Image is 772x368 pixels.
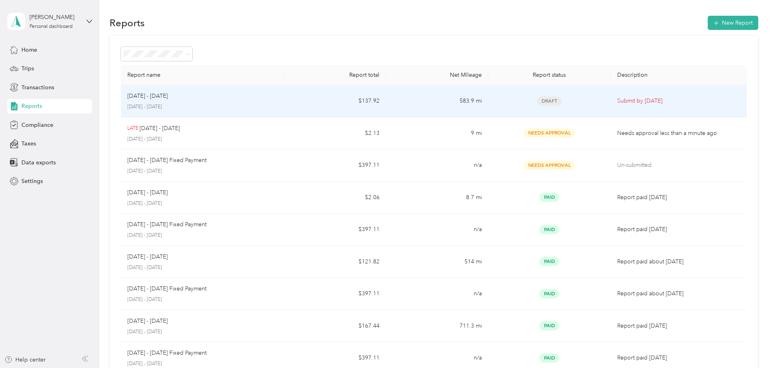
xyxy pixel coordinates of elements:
p: [DATE] - [DATE] [139,124,180,133]
span: Settings [21,177,43,185]
td: 514 mi [386,246,488,278]
p: [DATE] - [DATE] Fixed Payment [127,156,207,165]
th: Report total [284,65,386,85]
td: $2.06 [284,182,386,214]
span: Reports [21,102,42,110]
p: [DATE] - [DATE] [127,200,278,207]
div: [PERSON_NAME] [30,13,80,21]
td: n/a [386,278,488,310]
button: New Report [708,16,758,30]
td: n/a [386,149,488,182]
p: [DATE] - [DATE] [127,188,168,197]
p: Report paid [DATE] [617,322,740,330]
td: 711.3 mi [386,310,488,343]
td: 8.7 mi [386,182,488,214]
span: Data exports [21,158,56,167]
p: Report paid [DATE] [617,225,740,234]
p: Report paid about [DATE] [617,289,740,298]
p: [DATE] - [DATE] [127,232,278,239]
span: Paid [540,193,559,202]
td: $397.11 [284,214,386,246]
p: [DATE] - [DATE] [127,264,278,271]
span: Paid [540,289,559,299]
iframe: Everlance-gr Chat Button Frame [727,323,772,368]
td: $397.11 [284,278,386,310]
span: Needs Approval [524,161,575,170]
p: [DATE] - [DATE] [127,328,278,336]
th: Description [611,65,747,85]
p: [DATE] - [DATE] Fixed Payment [127,284,207,293]
p: Needs approval less than a minute ago [617,129,740,138]
p: [DATE] - [DATE] Fixed Payment [127,220,207,229]
span: Taxes [21,139,36,148]
span: Paid [540,225,559,234]
p: [DATE] - [DATE] [127,168,278,175]
span: Paid [540,321,559,330]
p: [DATE] - [DATE] Fixed Payment [127,349,207,357]
td: $121.82 [284,246,386,278]
td: n/a [386,214,488,246]
button: Help center [4,355,46,364]
div: Personal dashboard [30,24,73,29]
span: Paid [540,257,559,266]
span: Needs Approval [524,128,575,138]
p: [DATE] - [DATE] [127,360,278,368]
p: LATE [127,125,138,132]
span: Paid [540,353,559,363]
td: 9 mi [386,118,488,150]
p: [DATE] - [DATE] [127,92,168,101]
h1: Reports [110,19,145,27]
div: Report status [495,71,604,78]
p: [DATE] - [DATE] [127,296,278,303]
th: Net Mileage [386,65,488,85]
td: $397.11 [284,149,386,182]
span: Trips [21,64,34,73]
span: Draft [537,97,561,106]
p: Un-submitted [617,161,740,170]
td: $167.44 [284,310,386,343]
p: [DATE] - [DATE] [127,252,168,261]
span: Compliance [21,121,53,129]
p: [DATE] - [DATE] [127,103,278,111]
span: Home [21,46,37,54]
p: [DATE] - [DATE] [127,317,168,326]
p: Report paid [DATE] [617,193,740,202]
td: 583.9 mi [386,85,488,118]
td: $2.13 [284,118,386,150]
p: Submit by [DATE] [617,97,740,105]
p: [DATE] - [DATE] [127,136,278,143]
td: $137.92 [284,85,386,118]
th: Report name [121,65,284,85]
p: Report paid [DATE] [617,353,740,362]
p: Report paid about [DATE] [617,257,740,266]
span: Transactions [21,83,54,92]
